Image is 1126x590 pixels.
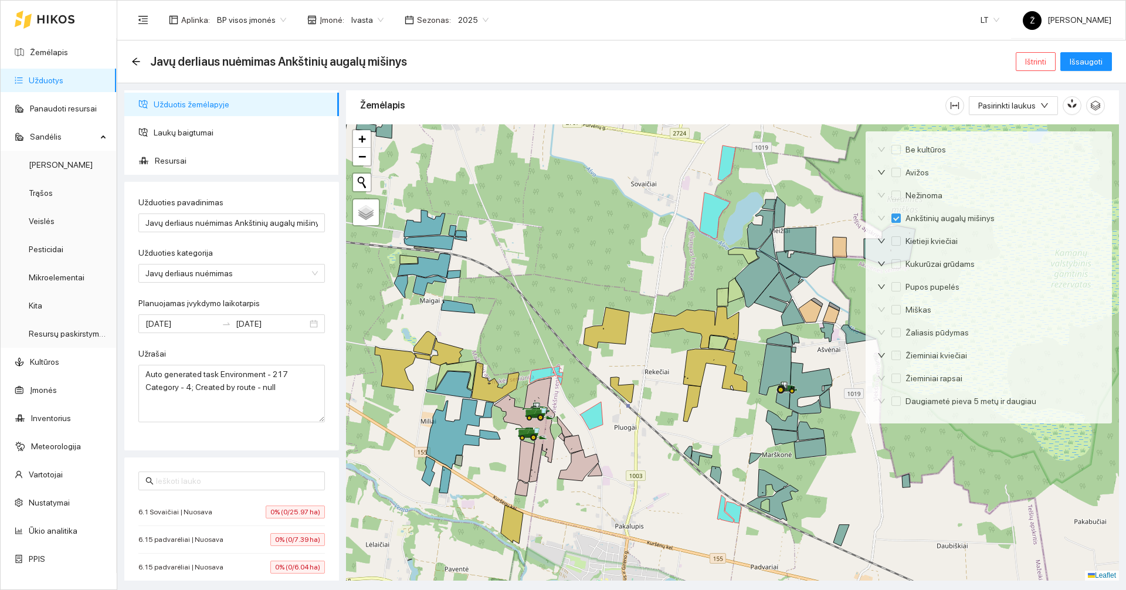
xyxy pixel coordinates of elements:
span: Pupos pupelės [901,280,964,293]
div: Žemėlapis [360,89,945,122]
a: Zoom in [353,130,371,148]
a: Trąšos [29,188,53,198]
a: Įmonės [30,385,57,395]
span: menu-fold [138,15,148,25]
a: Panaudoti resursai [30,104,97,113]
span: layout [169,15,178,25]
span: Sezonas : [417,13,451,26]
label: Užduoties kategorija [138,247,213,259]
button: Initiate a new search [353,174,371,191]
button: menu-fold [131,8,155,32]
a: PPIS [29,554,45,564]
button: Ištrinti [1016,52,1056,71]
a: Zoom out [353,148,371,165]
span: to [222,319,231,328]
span: 6.15 padvarėliai | Nuosava [138,561,229,573]
a: Nustatymai [29,498,70,507]
label: Užrašai [138,348,166,360]
span: search [145,477,154,485]
a: Veislės [29,216,55,226]
span: down [877,397,886,405]
span: swap-right [222,319,231,328]
label: Planuojamas įvykdymo laikotarpis [138,297,260,310]
span: + [358,131,366,146]
a: Ūkio analitika [29,526,77,535]
a: Inventorius [31,413,71,423]
span: [PERSON_NAME] [1023,15,1111,25]
span: Avižos [901,166,934,179]
span: down [877,306,886,314]
span: Žieminiai rapsai [901,372,967,385]
span: Ištrinti [1025,55,1046,68]
span: Pasirinkti laukus [978,99,1036,112]
span: 6.1 Sovaičiai | Nuosava [138,506,218,518]
span: Aplinka : [181,13,210,26]
label: Užduoties pavadinimas [138,196,223,209]
input: Užduoties pavadinimas [138,213,325,232]
a: Layers [353,199,379,225]
span: Ž [1030,11,1035,30]
span: down [1040,101,1049,111]
a: Vartotojai [29,470,63,479]
button: Pasirinkti laukusdown [969,96,1058,115]
span: Be kultūros [901,143,951,156]
a: Meteorologija [31,442,81,451]
span: Nežinoma [901,189,947,202]
span: Resursai [155,149,330,172]
a: Leaflet [1088,571,1116,579]
span: Sandėlis [30,125,97,148]
span: 2025 [458,11,489,29]
button: Išsaugoti [1060,52,1112,71]
textarea: Užrašai [138,365,325,422]
span: Kietieji kviečiai [901,235,962,247]
span: Javų derliaus nuėmimas [145,265,318,282]
span: down [877,168,886,177]
span: Ivasta [351,11,384,29]
span: down [877,191,886,199]
div: Atgal [131,57,141,67]
span: 0% (0/6.04 ha) [270,561,325,574]
button: column-width [945,96,964,115]
a: [PERSON_NAME] [29,160,93,169]
input: Ieškoti lauko [156,474,318,487]
span: Daugiametė pieva 5 metų ir daugiau [901,395,1041,408]
a: Pesticidai [29,245,63,254]
a: Užduotys [29,76,63,85]
span: Javų derliaus nuėmimas Ankštinių augalų mišinys [150,52,407,71]
input: Planuojamas įvykdymo laikotarpis [145,317,217,330]
span: 0% (0/7.39 ha) [270,533,325,546]
span: Ankštinių augalų mišinys [901,212,999,225]
span: down [877,237,886,245]
span: Įmonė : [320,13,344,26]
span: 0% (0/25.97 ha) [266,506,325,518]
a: Mikroelementai [29,273,84,282]
span: down [877,260,886,268]
span: BP visos įmonės [217,11,286,29]
a: Žemėlapis [30,48,68,57]
a: Kultūros [30,357,59,367]
span: Kukurūzai grūdams [901,257,979,270]
span: down [877,145,886,154]
span: down [877,374,886,382]
span: Užduotis žemėlapyje [154,93,330,116]
span: down [877,214,886,222]
span: column-width [946,101,964,110]
a: Kita [29,301,42,310]
span: shop [307,15,317,25]
span: arrow-left [131,57,141,66]
span: Išsaugoti [1070,55,1103,68]
input: Pabaigos data [236,317,307,330]
span: Miškas [901,303,936,316]
span: 6.15 padvarėliai | Nuosava [138,534,229,545]
span: Žieminiai kviečiai [901,349,972,362]
span: LT [981,11,999,29]
span: Laukų baigtumai [154,121,330,144]
span: − [358,149,366,164]
a: Resursų paskirstymas [29,329,108,338]
span: down [877,351,886,360]
span: down [877,283,886,291]
span: calendar [405,15,414,25]
span: down [877,328,886,337]
span: Žaliasis pūdymas [901,326,974,339]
